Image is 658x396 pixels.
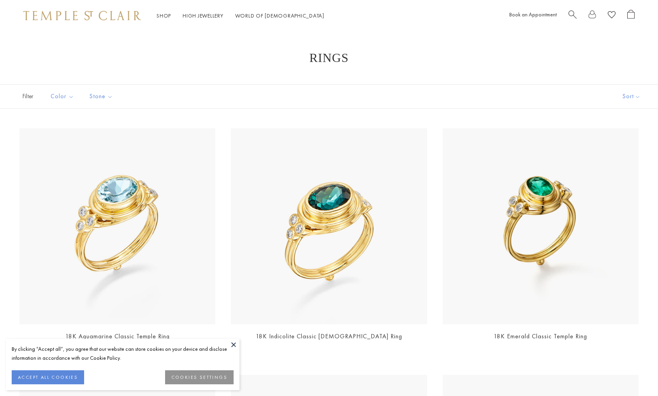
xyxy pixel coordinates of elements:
[256,332,402,340] a: 18K Indicolite Classic [DEMOGRAPHIC_DATA] Ring
[23,11,141,20] img: Temple St. Clair
[619,359,650,388] iframe: Gorgias live chat messenger
[157,12,171,19] a: ShopShop
[165,370,234,384] button: COOKIES SETTINGS
[157,11,324,21] nav: Main navigation
[19,128,215,324] img: 18K Aquamarine Classic Temple Ring
[84,88,119,105] button: Stone
[231,128,427,324] img: 18K Indicolite Classic Temple Ring
[12,370,84,384] button: ACCEPT ALL COOKIES
[235,12,324,19] a: World of [DEMOGRAPHIC_DATA]World of [DEMOGRAPHIC_DATA]
[31,51,627,65] h1: Rings
[443,128,639,324] img: 18K Emerald Classic Temple Ring
[65,332,170,340] a: 18K Aquamarine Classic Temple Ring
[509,11,557,18] a: Book an Appointment
[12,345,234,362] div: By clicking “Accept all”, you agree that our website can store cookies on your device and disclos...
[627,10,635,22] a: Open Shopping Bag
[86,92,119,101] span: Stone
[605,85,658,108] button: Show sort by
[45,88,80,105] button: Color
[568,10,577,22] a: Search
[183,12,223,19] a: High JewelleryHigh Jewellery
[494,332,587,340] a: 18K Emerald Classic Temple Ring
[608,10,616,22] a: View Wishlist
[47,92,80,101] span: Color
